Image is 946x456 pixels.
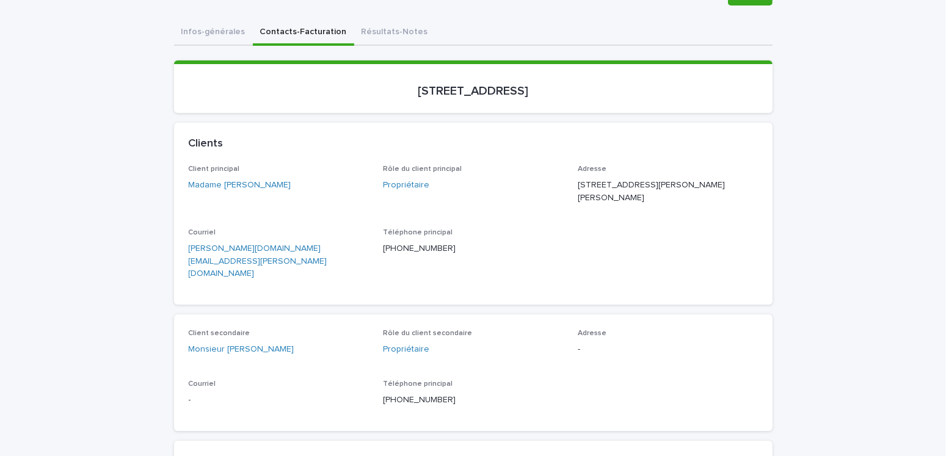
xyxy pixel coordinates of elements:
[578,343,758,356] p: -
[383,394,563,407] p: [PHONE_NUMBER]
[383,242,563,255] p: [PHONE_NUMBER]
[189,394,369,407] p: -
[189,165,240,173] span: Client principal
[189,137,224,151] h2: Clients
[383,380,453,388] span: Téléphone principal
[189,244,327,278] a: [PERSON_NAME][DOMAIN_NAME][EMAIL_ADDRESS][PERSON_NAME][DOMAIN_NAME]
[189,229,216,236] span: Courriel
[578,165,606,173] span: Adresse
[354,20,435,46] button: Résultats-Notes
[174,20,253,46] button: Infos-générales
[383,330,472,337] span: Rôle du client secondaire
[189,343,294,356] a: Monsieur [PERSON_NAME]
[383,343,429,356] a: Propriétaire
[189,380,216,388] span: Courriel
[189,330,250,337] span: Client secondaire
[383,179,429,192] a: Propriétaire
[253,20,354,46] button: Contacts-Facturation
[383,165,462,173] span: Rôle du client principal
[578,330,606,337] span: Adresse
[189,84,758,98] p: [STREET_ADDRESS]
[578,179,758,204] p: [STREET_ADDRESS][PERSON_NAME][PERSON_NAME]
[383,229,453,236] span: Téléphone principal
[189,179,291,192] a: Madame [PERSON_NAME]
